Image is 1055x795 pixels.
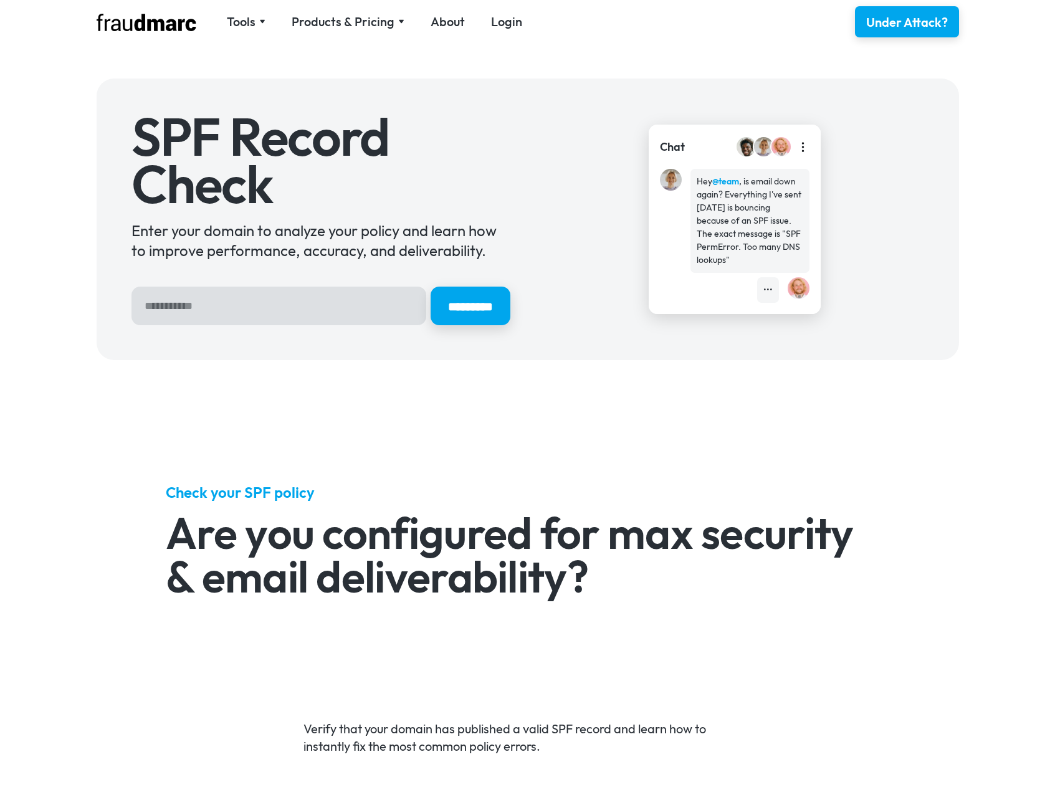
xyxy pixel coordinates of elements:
[227,13,255,31] div: Tools
[166,482,889,502] h5: Check your SPF policy
[292,13,394,31] div: Products & Pricing
[131,113,510,207] h1: SPF Record Check
[491,13,522,31] a: Login
[712,176,739,187] strong: @team
[227,13,265,31] div: Tools
[131,287,510,325] form: Hero Sign Up Form
[131,221,510,260] div: Enter your domain to analyze your policy and learn how to improve performance, accuracy, and deli...
[303,720,752,755] p: Verify that your domain has published a valid SPF record and learn how to instantly fix the most ...
[855,6,959,37] a: Under Attack?
[660,139,685,155] div: Chat
[866,14,948,31] div: Under Attack?
[763,283,773,297] div: •••
[697,175,803,267] div: Hey , is email down again? Everything I've sent [DATE] is bouncing because of an SPF issue. The e...
[292,13,404,31] div: Products & Pricing
[166,511,889,598] h2: Are you configured for max security & email deliverability?
[431,13,465,31] a: About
